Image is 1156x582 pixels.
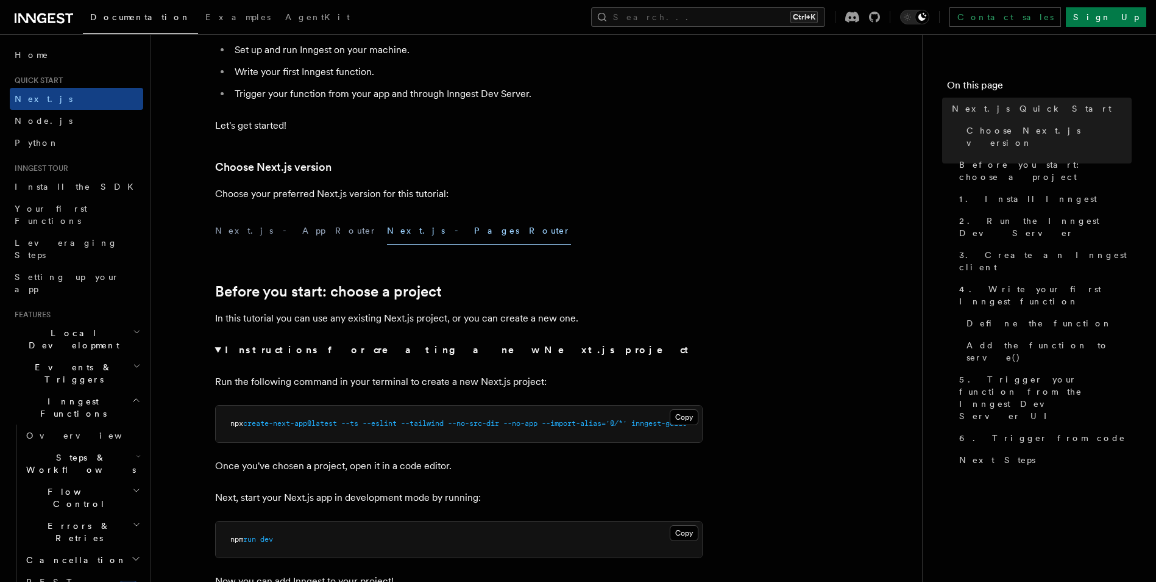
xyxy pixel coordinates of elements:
[959,432,1126,444] span: 6. Trigger from code
[198,4,278,33] a: Examples
[10,322,143,356] button: Local Development
[10,163,68,173] span: Inngest tour
[10,266,143,300] a: Setting up your app
[542,419,606,428] span: --import-alias=
[90,12,191,22] span: Documentation
[243,535,256,544] span: run
[363,419,397,428] span: --eslint
[947,78,1132,98] h4: On this page
[954,154,1132,188] a: Before you start: choose a project
[10,232,143,266] a: Leveraging Steps
[954,278,1132,312] a: 4. Write your first Inngest function
[503,419,537,428] span: --no-app
[631,419,687,428] span: inngest-guide
[15,49,49,61] span: Home
[215,283,442,300] a: Before you start: choose a project
[15,94,73,104] span: Next.js
[15,238,118,260] span: Leveraging Steps
[954,368,1132,427] a: 5. Trigger your function from the Inngest Dev Server UI
[10,76,63,85] span: Quick start
[10,310,51,320] span: Features
[231,41,703,59] li: Set up and run Inngest on your machine.
[21,520,132,544] span: Errors & Retries
[21,425,143,447] a: Overview
[83,4,198,34] a: Documentation
[21,447,143,481] button: Steps & Workflows
[215,185,703,203] p: Choose your preferred Next.js version for this tutorial:
[954,449,1132,471] a: Next Steps
[10,88,143,110] a: Next.js
[954,244,1132,278] a: 3. Create an Inngest client
[21,486,132,510] span: Flow Control
[215,159,332,176] a: Choose Next.js version
[215,310,703,327] p: In this tutorial you can use any existing Next.js project, or you can create a new one.
[10,110,143,132] a: Node.js
[966,124,1132,149] span: Choose Next.js version
[606,419,627,428] span: '@/*'
[10,356,143,390] button: Events & Triggers
[278,4,357,33] a: AgentKit
[900,10,929,24] button: Toggle dark mode
[10,327,133,351] span: Local Development
[966,317,1112,329] span: Define the function
[21,554,127,566] span: Cancellation
[448,419,499,428] span: --no-src-dir
[215,217,377,245] button: Next.js - App Router
[591,7,825,27] button: Search...Ctrl+K
[21,515,143,549] button: Errors & Retries
[959,373,1132,422] span: 5. Trigger your function from the Inngest Dev Server UI
[10,361,133,386] span: Events & Triggers
[10,390,143,425] button: Inngest Functions
[670,525,698,541] button: Copy
[243,419,337,428] span: create-next-app@latest
[10,44,143,66] a: Home
[26,431,152,440] span: Overview
[21,481,143,515] button: Flow Control
[949,7,1061,27] a: Contact sales
[959,215,1132,239] span: 2. Run the Inngest Dev Server
[230,419,243,428] span: npx
[15,272,119,294] span: Setting up your app
[959,283,1132,307] span: 4. Write your first Inngest function
[387,217,571,245] button: Next.js - Pages Router
[401,419,444,428] span: --tailwind
[231,63,703,81] li: Write your first Inngest function.
[959,454,1035,466] span: Next Steps
[947,98,1132,120] a: Next.js Quick Start
[1066,7,1146,27] a: Sign Up
[215,117,703,134] p: Let's get started!
[215,342,703,359] summary: Instructions for creating a new Next.js project
[215,489,703,506] p: Next, start your Next.js app in development mode by running:
[959,159,1132,183] span: Before you start: choose a project
[15,116,73,126] span: Node.js
[260,535,273,544] span: dev
[341,419,358,428] span: --ts
[790,11,818,23] kbd: Ctrl+K
[215,458,703,475] p: Once you've chosen a project, open it in a code editor.
[10,395,132,420] span: Inngest Functions
[21,549,143,571] button: Cancellation
[966,339,1132,364] span: Add the function to serve()
[959,249,1132,273] span: 3. Create an Inngest client
[205,12,271,22] span: Examples
[10,132,143,154] a: Python
[225,344,693,356] strong: Instructions for creating a new Next.js project
[10,198,143,232] a: Your first Functions
[231,85,703,102] li: Trigger your function from your app and through Inngest Dev Server.
[954,210,1132,244] a: 2. Run the Inngest Dev Server
[962,334,1132,368] a: Add the function to serve()
[285,12,350,22] span: AgentKit
[15,182,141,192] span: Install the SDK
[952,102,1112,115] span: Next.js Quick Start
[962,312,1132,334] a: Define the function
[954,188,1132,210] a: 1. Install Inngest
[962,120,1132,154] a: Choose Next.js version
[670,409,698,425] button: Copy
[15,204,87,226] span: Your first Functions
[230,535,243,544] span: npm
[215,373,703,390] p: Run the following command in your terminal to create a new Next.js project:
[954,427,1132,449] a: 6. Trigger from code
[21,451,136,476] span: Steps & Workflows
[15,138,59,148] span: Python
[959,193,1097,205] span: 1. Install Inngest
